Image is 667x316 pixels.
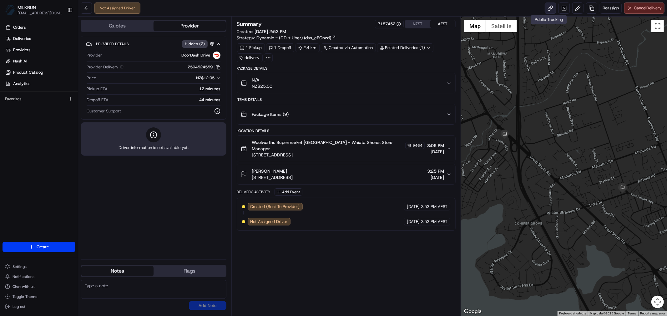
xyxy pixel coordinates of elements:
span: [DATE] [407,219,420,225]
button: NZST [405,20,430,28]
div: Items Details [237,97,456,102]
span: NZ$25.00 [252,83,273,89]
button: Notes [81,266,154,276]
button: Chat with us! [3,282,75,291]
span: Created: [237,28,286,35]
span: Log out [13,304,25,309]
a: Report a map error [640,312,665,315]
button: N/ANZ$25.00 [237,73,455,93]
span: Provider [87,52,102,58]
span: Created (Sent To Provider) [250,204,300,210]
span: [STREET_ADDRESS] [252,152,425,158]
span: Driver information is not available yet. [119,145,189,151]
span: N/A [252,77,273,83]
button: CancelDelivery [624,2,664,14]
button: Show satellite imagery [486,20,517,32]
div: 1 Dropoff [266,43,294,52]
div: Delivery Activity [237,190,271,195]
button: AEST [430,20,455,28]
span: Toggle Theme [13,294,38,299]
span: Settings [13,264,27,269]
span: [DATE] 2:53 PM [255,29,286,34]
button: Woolworths Supermarket [GEOGRAPHIC_DATA] - Waiata Shores Store Manager9464[STREET_ADDRESS]3:05 PM... [237,136,455,162]
button: Create [3,242,75,252]
a: Analytics [3,79,78,89]
button: MILKRUN [18,4,36,11]
button: Keyboard shortcuts [559,311,586,316]
span: Hidden ( 2 ) [185,41,205,47]
span: [DATE] [407,204,420,210]
img: Google [462,308,483,316]
button: Show street map [464,20,486,32]
button: Toggle fullscreen view [651,20,664,32]
span: Map data ©2025 Google [590,312,624,315]
button: Notifications [3,272,75,281]
span: Provider Details [96,42,129,47]
span: 3:05 PM [427,142,444,149]
a: Dynamic - (DD + Uber) (dss_cPCnzd) [257,35,336,41]
span: Pickup ETA [87,86,108,92]
img: MILKRUN [5,5,15,15]
button: [EMAIL_ADDRESS][DOMAIN_NAME] [18,11,62,16]
button: NZ$12.05 [165,75,220,81]
span: Package Items ( 9 ) [252,111,289,117]
a: Providers [3,45,78,55]
a: Created via Automation [321,43,376,52]
div: delivery [237,53,263,62]
div: Location Details [237,128,456,133]
span: Create [37,244,49,250]
span: Chat with us! [13,284,35,289]
span: Dynamic - (DD + Uber) (dss_cPCnzd) [257,35,331,41]
button: MILKRUNMILKRUN[EMAIL_ADDRESS][DOMAIN_NAME] [3,2,65,17]
div: Favorites [3,94,75,104]
span: Provider Delivery ID [87,64,124,70]
a: Terms [628,312,636,315]
span: Providers [13,47,30,53]
button: Map camera controls [651,296,664,308]
span: Analytics [13,81,30,86]
span: 3:25 PM [427,168,444,174]
button: 7187452 [378,21,401,27]
span: Price [87,75,96,81]
span: Nash AI [13,58,27,64]
div: 1 Pickup [237,43,265,52]
div: 2.4 km [296,43,320,52]
span: Deliveries [13,36,31,42]
span: Customer Support [87,108,121,114]
span: [PERSON_NAME] [252,168,287,174]
button: 2594524559 [188,64,220,70]
div: Related Deliveries (1) [377,43,433,52]
a: Deliveries [3,34,78,44]
span: [STREET_ADDRESS] [252,174,293,180]
a: Nash AI [3,56,78,66]
button: Toggle Theme [3,292,75,301]
span: NZ$12.05 [196,75,215,81]
a: Product Catalog [3,67,78,77]
span: [DATE] [427,174,444,180]
button: [PERSON_NAME][STREET_ADDRESS]3:25 PM[DATE] [237,164,455,184]
span: Notifications [13,274,34,279]
button: Package Items (9) [237,104,455,124]
div: Strategy: [237,35,336,41]
span: Woolworths Supermarket [GEOGRAPHIC_DATA] - Waiata Shores Store Manager [252,139,404,152]
span: Dropoff ETA [87,97,109,103]
a: Open this area in Google Maps (opens a new window) [462,308,483,316]
span: [DATE] [427,149,444,155]
span: Orders [13,25,26,30]
button: Flags [154,266,226,276]
span: Cancel Delivery [634,5,662,11]
button: Provider [154,21,226,31]
button: Hidden (2) [182,40,216,48]
img: doordash_logo_v2.png [213,52,220,59]
span: Reassign [603,5,619,11]
button: Log out [3,302,75,311]
span: DoorDash Drive [182,52,210,58]
div: Package Details [237,66,456,71]
div: 12 minutes [110,86,220,92]
span: Not Assigned Driver [250,219,288,225]
a: Orders [3,22,78,32]
button: Quotes [81,21,154,31]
